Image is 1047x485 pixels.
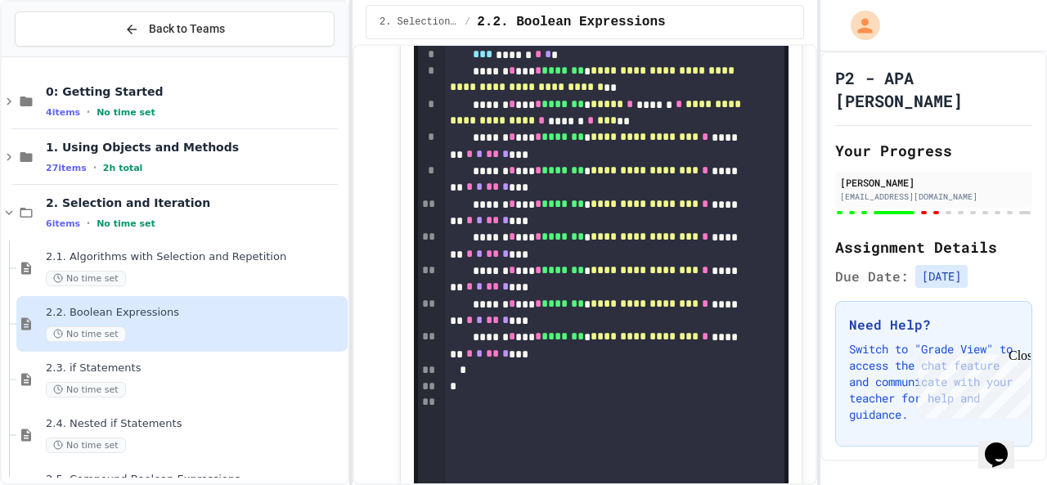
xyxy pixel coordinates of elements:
[87,106,90,119] span: •
[834,7,884,44] div: My Account
[849,341,1018,423] p: Switch to "Grade View" to access the chat feature and communicate with your teacher for help and ...
[46,107,80,118] span: 4 items
[849,315,1018,335] h3: Need Help?
[97,218,155,229] span: No time set
[46,438,126,453] span: No time set
[46,163,87,173] span: 27 items
[7,7,113,104] div: Chat with us now!Close
[149,20,225,38] span: Back to Teams
[915,265,968,288] span: [DATE]
[911,348,1031,418] iframe: chat widget
[835,66,1032,112] h1: P2 - APA [PERSON_NAME]
[46,326,126,342] span: No time set
[46,84,344,99] span: 0: Getting Started
[46,250,344,264] span: 2.1. Algorithms with Selection and Repetition
[46,218,80,229] span: 6 items
[15,11,335,47] button: Back to Teams
[87,217,90,230] span: •
[46,140,344,155] span: 1. Using Objects and Methods
[46,306,344,320] span: 2.2. Boolean Expressions
[978,420,1031,469] iframe: chat widget
[840,175,1027,190] div: [PERSON_NAME]
[46,195,344,210] span: 2. Selection and Iteration
[380,16,458,29] span: 2. Selection and Iteration
[835,139,1032,162] h2: Your Progress
[465,16,470,29] span: /
[835,236,1032,258] h2: Assignment Details
[46,417,344,431] span: 2.4. Nested if Statements
[93,161,97,174] span: •
[46,271,126,286] span: No time set
[46,382,126,397] span: No time set
[103,163,143,173] span: 2h total
[97,107,155,118] span: No time set
[477,12,665,32] span: 2.2. Boolean Expressions
[835,267,909,286] span: Due Date:
[46,362,344,375] span: 2.3. if Statements
[840,191,1027,203] div: [EMAIL_ADDRESS][DOMAIN_NAME]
